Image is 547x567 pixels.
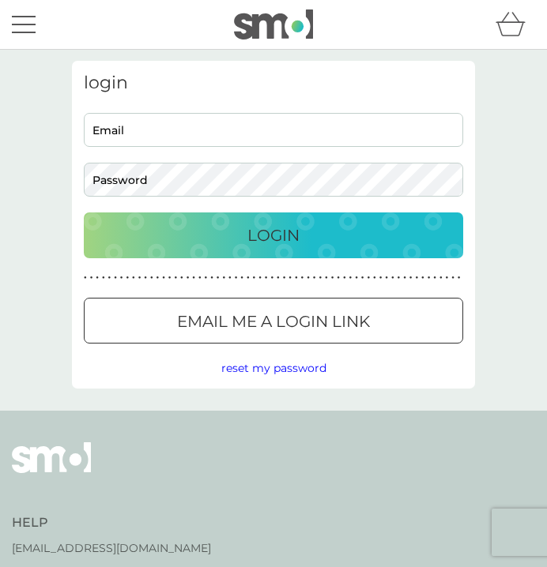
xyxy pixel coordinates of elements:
a: [EMAIL_ADDRESS][DOMAIN_NAME] [12,539,211,557]
button: Email me a login link [84,298,463,344]
p: ● [367,274,370,282]
p: ● [289,274,292,282]
p: ● [96,274,99,282]
p: ● [132,274,135,282]
p: ● [210,274,213,282]
p: Login [247,223,300,248]
p: ● [240,274,243,282]
p: ● [247,274,250,282]
p: Email me a login link [177,309,370,334]
p: ● [138,274,141,282]
p: ● [398,274,401,282]
p: ● [451,274,455,282]
p: ● [385,274,388,282]
img: smol [234,9,313,39]
p: ● [433,274,436,282]
div: basket [496,9,535,40]
p: ● [439,274,443,282]
p: ● [277,274,280,282]
p: ● [217,274,220,282]
p: ● [343,274,346,282]
p: ● [415,274,418,282]
p: ● [102,274,105,282]
p: ● [168,274,172,282]
h3: login [84,73,463,93]
p: ● [307,274,310,282]
p: ● [108,274,111,282]
h4: Help [12,514,211,531]
p: ● [120,274,123,282]
p: ● [126,274,129,282]
p: ● [421,274,424,282]
p: ● [90,274,93,282]
p: ● [283,274,286,282]
p: ● [144,274,147,282]
button: Login [84,212,463,258]
p: ● [270,274,273,282]
p: ● [295,274,298,282]
span: reset my password [221,361,326,375]
p: ● [157,274,160,282]
p: ● [150,274,153,282]
button: reset my password [221,359,326,377]
p: ● [349,274,353,282]
p: ● [361,274,364,282]
p: ● [331,274,334,282]
p: ● [114,274,117,282]
p: ● [319,274,322,282]
p: ● [180,274,183,282]
p: ● [337,274,340,282]
p: ● [313,274,316,282]
p: ● [162,274,165,282]
p: ● [373,274,376,282]
p: ● [84,274,87,282]
button: menu [12,9,36,39]
p: ● [379,274,383,282]
p: ● [253,274,256,282]
p: ● [187,274,190,282]
p: ● [446,274,449,282]
p: ● [409,274,413,282]
p: ● [403,274,406,282]
p: ● [301,274,304,282]
p: ● [355,274,358,282]
p: ● [428,274,431,282]
p: ● [458,274,461,282]
p: ● [198,274,202,282]
p: ● [235,274,238,282]
p: ● [192,274,195,282]
p: ● [228,274,232,282]
p: ● [391,274,394,282]
p: ● [174,274,177,282]
p: ● [325,274,328,282]
img: smol [12,442,91,496]
p: ● [222,274,225,282]
p: ● [205,274,208,282]
p: ● [258,274,262,282]
p: ● [265,274,268,282]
